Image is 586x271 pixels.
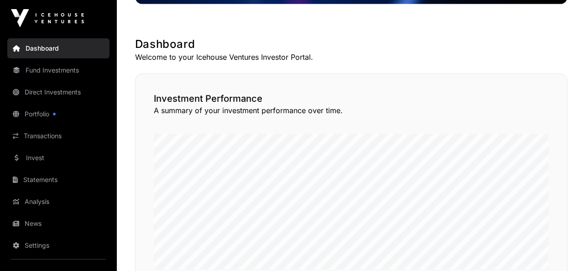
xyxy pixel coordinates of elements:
a: Transactions [7,126,110,146]
a: Portfolio [7,104,110,124]
p: A summary of your investment performance over time. [154,105,549,116]
p: Welcome to your Icehouse Ventures Investor Portal. [135,52,568,63]
a: Dashboard [7,38,110,58]
a: Statements [7,170,110,190]
h2: Investment Performance [154,92,549,105]
h1: Dashboard [135,37,568,52]
img: Icehouse Ventures Logo [11,9,84,27]
a: Analysis [7,192,110,212]
a: News [7,214,110,234]
a: Settings [7,235,110,255]
iframe: Chat Widget [540,227,586,271]
a: Direct Investments [7,82,110,102]
a: Invest [7,148,110,168]
a: Fund Investments [7,60,110,80]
